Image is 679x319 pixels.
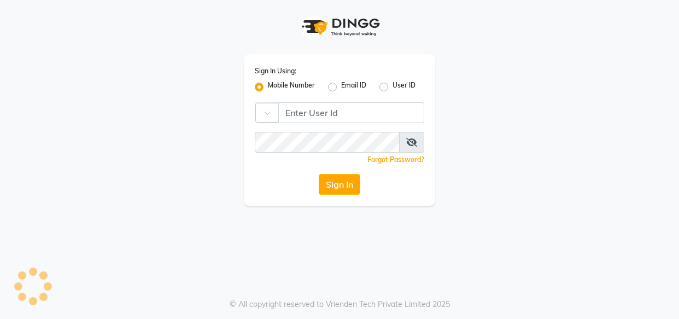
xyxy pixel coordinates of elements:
[319,174,360,195] button: Sign In
[255,132,400,153] input: Username
[255,66,296,76] label: Sign In Using:
[393,80,415,94] label: User ID
[268,80,315,94] label: Mobile Number
[296,11,383,43] img: logo1.svg
[278,102,424,123] input: Username
[341,80,366,94] label: Email ID
[367,155,424,164] a: Forgot Password?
